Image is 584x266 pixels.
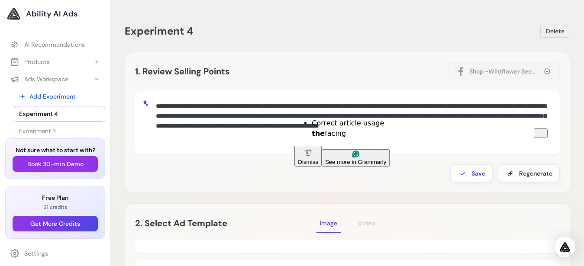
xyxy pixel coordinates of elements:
div: Open Intercom Messenger [555,237,575,257]
button: Book 30-min Demo [13,156,98,172]
a: Add Experiment [14,89,105,104]
span: Experiment 4 [125,24,194,38]
button: Shop -Wildflower Seed Bombs | Native Irish Wildflowers Seed [448,62,560,80]
button: Regenerate [498,164,560,183]
button: Delete [540,25,570,38]
h2: 1. Review Selling Points [135,64,230,78]
span: Video [358,219,375,227]
span: Delete [546,27,565,35]
div: Ads Workspace [10,75,68,83]
button: Ads Workspace [5,71,105,87]
a: Experiment 4 [14,106,105,122]
h2: 2. Select Ad Template [135,216,316,230]
button: Products [5,54,105,70]
h3: Not sure what to start with? [13,146,98,154]
button: Video [355,214,378,233]
a: AI Recommendations [5,37,105,52]
span: Experiment 3 [19,127,56,135]
span: Experiment 4 [19,109,58,118]
span: Regenerate [519,169,552,178]
a: Experiment 3 [14,123,105,139]
textarea: To enrich screen reader interactions, please activate Accessibility in Grammarly extension settings [152,98,553,145]
button: Image [316,214,341,233]
button: Save [450,164,493,183]
div: Products [10,58,50,66]
span: Ability AI Ads [26,8,77,20]
button: Get More Credits [13,216,98,231]
p: 21 credits [13,204,98,211]
span: Image [320,219,337,227]
h3: Free Plan [13,193,98,202]
span: Save [471,169,485,178]
a: Ability AI Ads [7,7,103,21]
a: Settings [5,246,105,261]
span: Shop -Wildflower Seed Bombs | Native Irish Wildflowers Seed [469,67,539,76]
